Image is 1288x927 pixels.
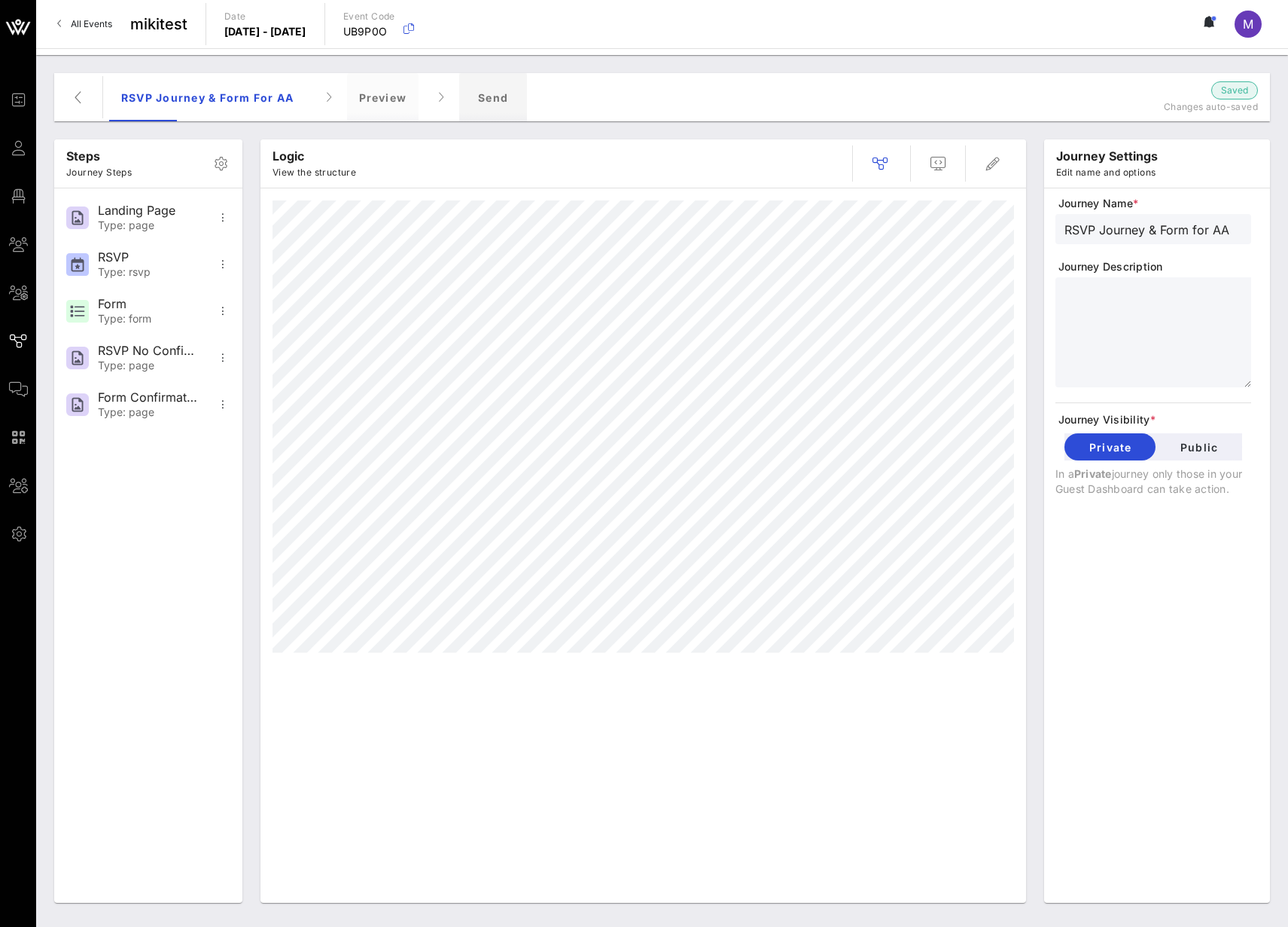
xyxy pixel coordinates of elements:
[98,266,197,279] div: Type: rsvp
[459,73,527,121] div: Send
[1243,17,1253,32] span: M
[98,297,197,311] div: Form
[1076,441,1143,454] span: Private
[343,24,395,39] p: UB9P0O
[224,24,306,39] p: [DATE] - [DATE]
[1064,433,1156,460] button: Private
[1056,165,1158,180] p: Edit name and options
[98,359,197,372] div: Type: page
[1070,99,1258,115] p: Changes auto-saved
[1235,11,1262,38] div: M
[273,147,356,165] p: Logic
[1056,147,1158,165] p: journey settings
[343,9,395,24] p: Event Code
[1058,196,1251,211] span: Journey Name
[98,344,197,358] div: RSVP No Confirmation
[1168,441,1230,454] span: Public
[347,73,419,121] div: Preview
[98,406,197,419] div: Type: page
[1055,467,1251,497] p: In a journey only those in your Guest Dashboard can take action.
[1221,83,1248,98] span: Saved
[109,73,306,121] div: RSVP Journey & Form for AA
[1058,259,1251,274] span: Journey Description
[71,18,112,29] span: All Events
[130,13,187,35] span: mikitest
[98,313,197,326] div: Type: form
[1156,433,1242,460] button: Public
[224,9,306,24] p: Date
[98,219,197,232] div: Type: page
[1074,467,1112,480] span: Private
[98,203,197,218] div: Landing Page
[1058,412,1251,427] span: Journey Visibility
[273,165,356,180] p: View the structure
[66,147,132,165] p: Steps
[66,165,132,180] p: Journey Steps
[98,250,197,265] div: RSVP
[48,12,121,36] a: All Events
[98,390,197,405] div: Form Confirmation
